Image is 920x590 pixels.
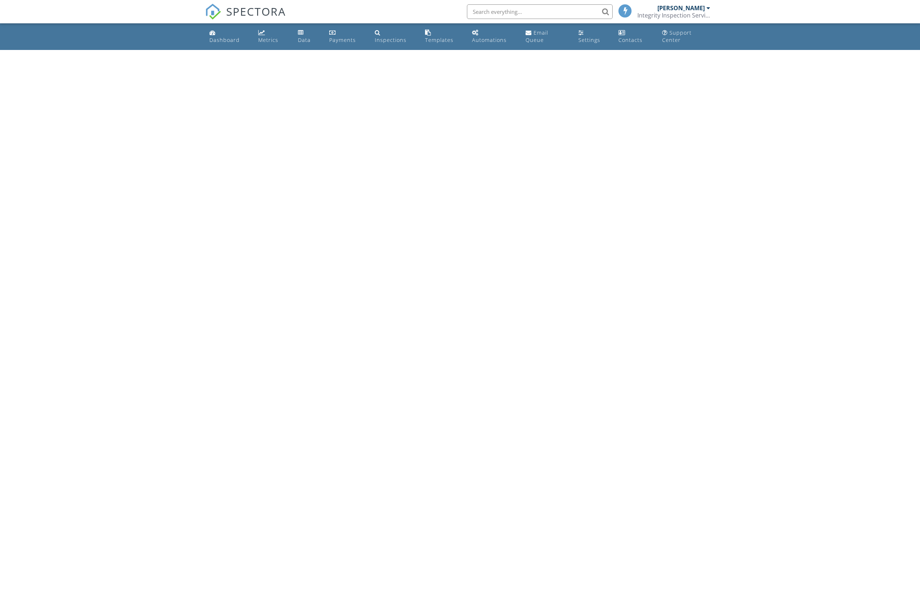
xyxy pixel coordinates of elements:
a: Automations (Basic) [469,26,517,47]
a: Email Queue [523,26,570,47]
input: Search everything... [467,4,613,19]
div: Templates [425,36,453,43]
a: Dashboard [207,26,249,47]
a: Payments [326,26,366,47]
img: The Best Home Inspection Software - Spectora [205,4,221,20]
div: Payments [329,36,356,43]
div: Inspections [375,36,406,43]
div: Support Center [662,29,692,43]
div: Settings [578,36,600,43]
a: Settings [575,26,610,47]
div: Automations [472,36,507,43]
a: Inspections [372,26,416,47]
div: Integrity Inspection Services LLC [637,12,710,19]
a: Support Center [659,26,713,47]
div: Metrics [258,36,278,43]
div: Data [298,36,311,43]
a: Data [295,26,321,47]
div: [PERSON_NAME] [657,4,705,12]
span: SPECTORA [226,4,286,19]
a: Templates [422,26,463,47]
div: Email Queue [526,29,548,43]
a: Metrics [255,26,289,47]
div: Dashboard [209,36,240,43]
a: SPECTORA [205,10,286,25]
a: Contacts [616,26,653,47]
div: Contacts [618,36,642,43]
